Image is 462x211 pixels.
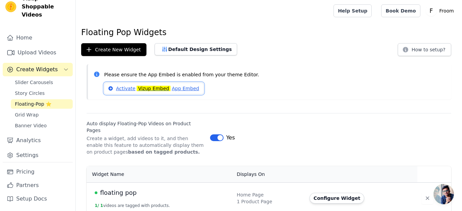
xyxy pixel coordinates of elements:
[95,191,97,194] span: Live Published
[81,43,146,56] button: Create New Widget
[3,192,73,206] a: Setup Docs
[5,1,16,12] img: Vizup
[398,48,451,54] a: How to setup?
[87,120,205,134] label: Auto display Floating-Pop Videos on Product Pages
[95,203,99,208] span: 1 /
[421,192,434,204] button: Delete widget
[226,134,235,142] span: Yes
[128,149,200,155] strong: based on tagged products.
[15,90,45,97] span: Story Circles
[237,198,301,205] div: 1 Product Page
[437,5,457,17] p: Froom
[430,7,433,14] text: F
[3,63,73,76] button: Create Widgets
[426,5,457,17] button: F Froom
[11,88,73,98] a: Story Circles
[155,43,237,55] button: Default Design Settings
[3,165,73,179] a: Pricing
[3,179,73,192] a: Partners
[11,110,73,120] a: Grid Wrap
[15,111,39,118] span: Grid Wrap
[15,79,53,86] span: Slider Carousels
[95,203,170,208] button: 1/ 1videos are tagged with products.
[81,27,457,38] h1: Floating Pop Widgets
[309,193,364,204] button: Configure Widget
[100,188,137,197] span: floating pop
[11,121,73,130] a: Banner Video
[104,71,446,79] p: Please ensure the App Embed is enabled from your theme Editor.
[333,4,372,17] a: Help Setup
[16,65,58,74] span: Create Widgets
[381,4,420,17] a: Book Demo
[87,166,233,183] th: Widget Name
[15,122,47,129] span: Banner Video
[210,134,235,142] button: Yes
[3,149,73,162] a: Settings
[100,203,103,208] span: 1
[104,83,204,94] a: ActivateVizup EmbedApp Embed
[237,191,301,198] div: Home Page
[398,43,451,56] button: How to setup?
[3,134,73,147] a: Analytics
[11,78,73,87] a: Slider Carousels
[11,99,73,109] a: Floating-Pop ⭐
[434,184,454,204] div: Open chat
[3,31,73,45] a: Home
[15,101,51,107] span: Floating-Pop ⭐
[233,166,305,183] th: Displays On
[3,46,73,59] a: Upload Videos
[137,86,170,91] mark: Vizup Embed
[87,135,205,155] p: Create a widget, add videos to it, and then enable this feature to automatically display them on ...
